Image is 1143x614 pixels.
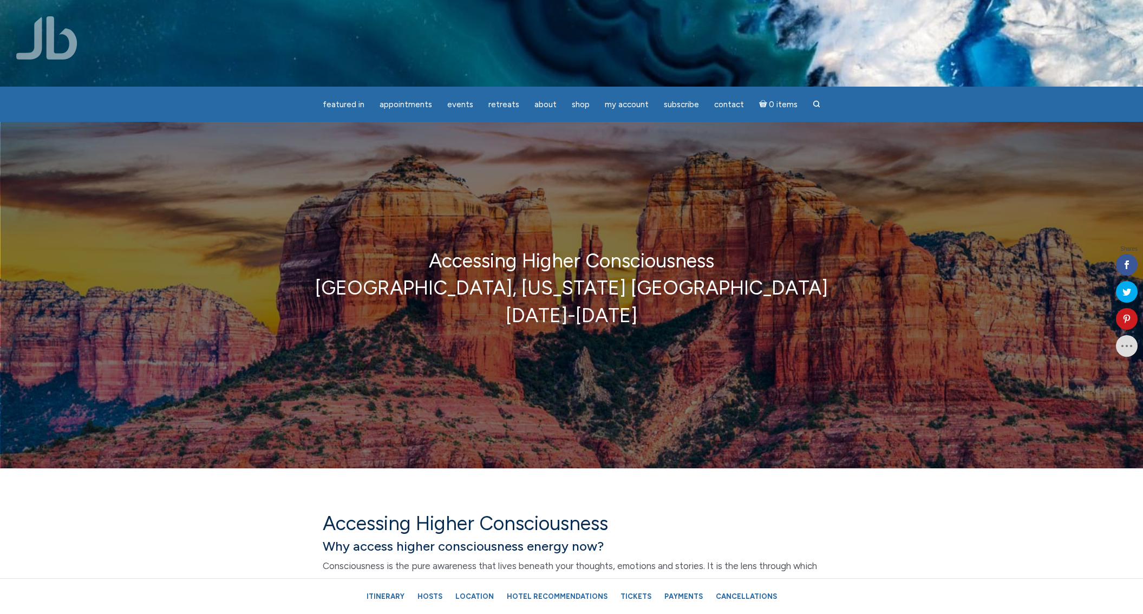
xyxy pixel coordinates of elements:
[657,94,706,115] a: Subscribe
[323,558,821,608] p: Consciousness is the pure awareness that lives beneath your thoughts, emotions and stories. It is...
[323,512,821,535] h4: Accessing Higher Consciousness
[534,100,557,109] span: About
[572,100,590,109] span: Shop
[605,100,649,109] span: My Account
[528,94,563,115] a: About
[659,587,708,606] a: Payments
[57,247,1086,329] p: Accessing Higher Consciousness [GEOGRAPHIC_DATA], [US_STATE] [GEOGRAPHIC_DATA] [DATE]-[DATE]
[316,94,371,115] a: featured in
[441,94,480,115] a: Events
[615,587,657,606] a: Tickets
[1120,246,1138,252] span: Shares
[380,100,432,109] span: Appointments
[664,100,699,109] span: Subscribe
[412,587,448,606] a: Hosts
[373,94,439,115] a: Appointments
[16,16,77,60] img: Jamie Butler. The Everyday Medium
[714,100,744,109] span: Contact
[450,587,499,606] a: Location
[323,537,821,556] h6: Why access higher consciousness energy now?
[323,100,364,109] span: featured in
[769,101,798,109] span: 0 items
[598,94,655,115] a: My Account
[710,587,782,606] a: Cancellations
[708,94,750,115] a: Contact
[759,100,769,109] i: Cart
[501,587,613,606] a: Hotel Recommendations
[488,100,519,109] span: Retreats
[482,94,526,115] a: Retreats
[565,94,596,115] a: Shop
[361,587,410,606] a: Itinerary
[753,93,805,115] a: Cart0 items
[447,100,473,109] span: Events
